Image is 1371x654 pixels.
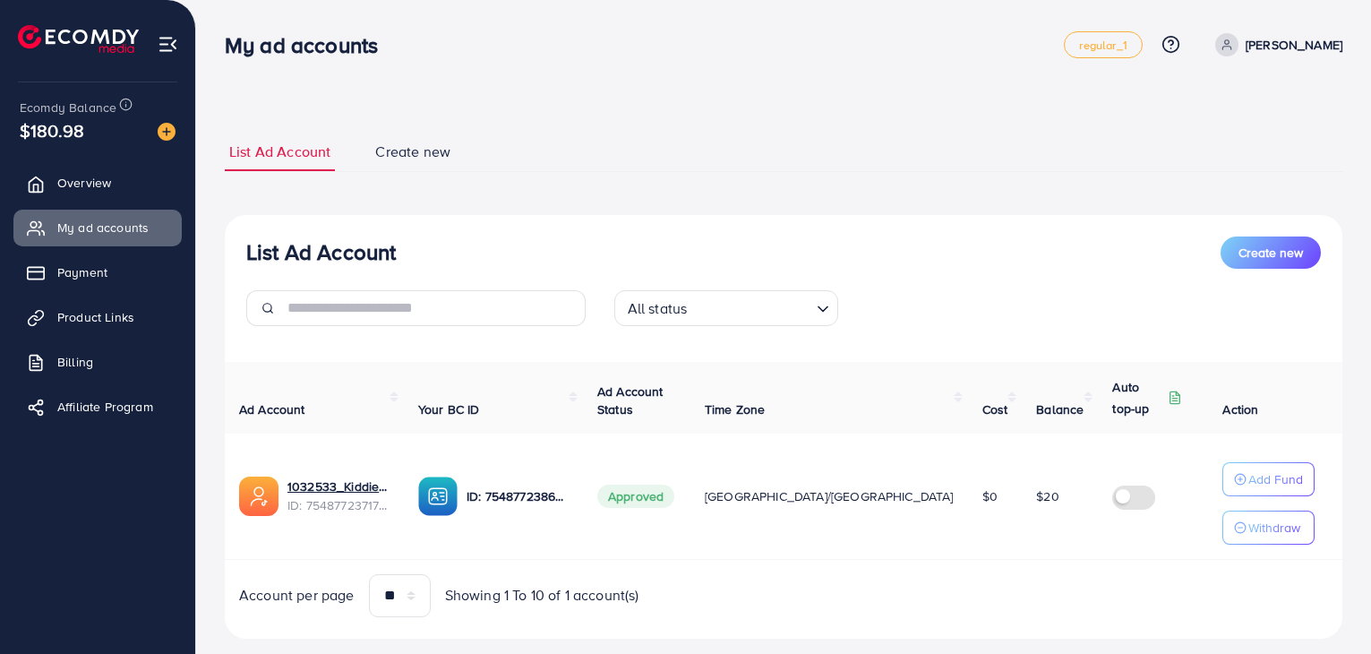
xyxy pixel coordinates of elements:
[445,585,639,606] span: Showing 1 To 10 of 1 account(s)
[158,123,176,141] img: image
[239,400,305,418] span: Ad Account
[1036,400,1084,418] span: Balance
[1248,517,1300,538] p: Withdraw
[1208,33,1342,56] a: [PERSON_NAME]
[982,400,1008,418] span: Cost
[57,398,153,416] span: Affiliate Program
[13,210,182,245] a: My ad accounts
[597,485,674,508] span: Approved
[287,478,390,495] a: 1032533_Kiddie Land_1757585604540
[13,389,182,425] a: Affiliate Program
[287,478,390,514] div: <span class='underline'>1032533_Kiddie Land_1757585604540</span></br>7548772371726041089
[1036,487,1058,505] span: $20
[57,219,149,237] span: My ad accounts
[225,32,392,58] h3: My ad accounts
[624,296,691,322] span: All status
[467,486,569,507] p: ID: 7548772386359853072
[13,299,182,335] a: Product Links
[287,496,390,514] span: ID: 7548772371726041089
[705,400,765,418] span: Time Zone
[1248,469,1303,490] p: Add Fund
[418,400,480,418] span: Your BC ID
[1222,462,1315,496] button: Add Fund
[692,292,809,322] input: Search for option
[158,34,178,55] img: menu
[57,174,111,192] span: Overview
[229,142,330,162] span: List Ad Account
[1112,376,1164,419] p: Auto top-up
[597,383,664,418] span: Ad Account Status
[1221,237,1321,269] button: Create new
[246,239,396,265] h3: List Ad Account
[1222,511,1315,545] button: Withdraw
[418,477,458,516] img: ic-ba-acc.ded83a64.svg
[13,165,182,201] a: Overview
[375,142,450,162] span: Create new
[57,308,134,326] span: Product Links
[18,25,139,53] img: logo
[57,353,93,371] span: Billing
[13,254,182,290] a: Payment
[1238,244,1303,262] span: Create new
[1079,39,1127,51] span: regular_1
[20,117,84,143] span: $180.98
[239,477,278,516] img: ic-ads-acc.e4c84228.svg
[239,585,355,606] span: Account per page
[13,344,182,380] a: Billing
[1246,34,1342,56] p: [PERSON_NAME]
[20,99,116,116] span: Ecomdy Balance
[705,487,954,505] span: [GEOGRAPHIC_DATA]/[GEOGRAPHIC_DATA]
[1222,400,1258,418] span: Action
[614,290,838,326] div: Search for option
[1064,31,1142,58] a: regular_1
[57,263,107,281] span: Payment
[982,487,998,505] span: $0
